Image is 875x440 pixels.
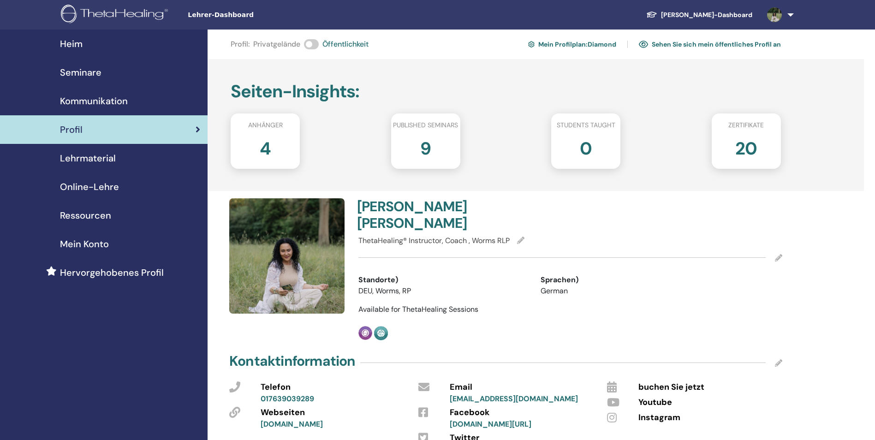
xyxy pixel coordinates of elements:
[639,37,781,52] a: Sehen Sie sich mein öffentliches Profil an
[638,412,680,424] span: Instagram
[450,381,472,393] span: Email
[248,120,283,130] span: Anhänger
[261,394,314,404] a: 017639039289
[541,274,709,285] div: Sprachen)
[231,81,781,102] h2: Seiten-Insights :
[557,120,615,130] span: Students taught
[393,120,458,130] span: Published seminars
[60,123,83,137] span: Profil
[253,39,300,50] span: Privatgelände
[450,407,489,419] span: Facebook
[528,37,616,52] a: Mein Profilplan:Diamond
[728,120,764,130] span: Zertifikate
[60,266,164,279] span: Hervorgehobenes Profil
[646,11,657,18] img: graduation-cap-white.svg
[261,381,291,393] span: Telefon
[735,134,757,160] h2: 20
[60,94,128,108] span: Kommunikation
[638,381,704,393] span: buchen Sie jetzt
[358,236,510,245] span: ThetaHealing® Instructor, Coach , Worms RLP
[322,39,369,50] span: Öffentlichkeit
[260,134,271,160] h2: 4
[61,5,171,25] img: logo.png
[638,397,672,409] span: Youtube
[261,407,305,419] span: Webseiten
[60,180,119,194] span: Online-Lehre
[188,10,326,20] span: Lehrer-Dashboard
[541,285,709,297] li: German
[60,208,111,222] span: Ressourcen
[229,353,356,369] h4: Kontaktinformation
[60,151,116,165] span: Lehrmaterial
[60,237,109,251] span: Mein Konto
[420,134,431,160] h2: 9
[358,304,478,314] span: Available for ThetaHealing Sessions
[639,6,760,24] a: [PERSON_NAME]-Dashboard
[767,7,782,22] img: default.jpg
[261,419,323,429] a: [DOMAIN_NAME]
[358,285,527,297] li: DEU, Worms, RP
[60,37,83,51] span: Heim
[450,394,578,404] a: [EMAIL_ADDRESS][DOMAIN_NAME]
[357,198,565,232] h4: [PERSON_NAME] [PERSON_NAME]
[580,134,592,160] h2: 0
[639,40,648,48] img: eye.svg
[231,39,250,50] span: Profil :
[450,419,531,429] a: [DOMAIN_NAME][URL]
[229,198,345,314] img: default.jpg
[358,274,398,285] span: Standorte)
[528,40,535,49] img: cog.svg
[60,65,101,79] span: Seminare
